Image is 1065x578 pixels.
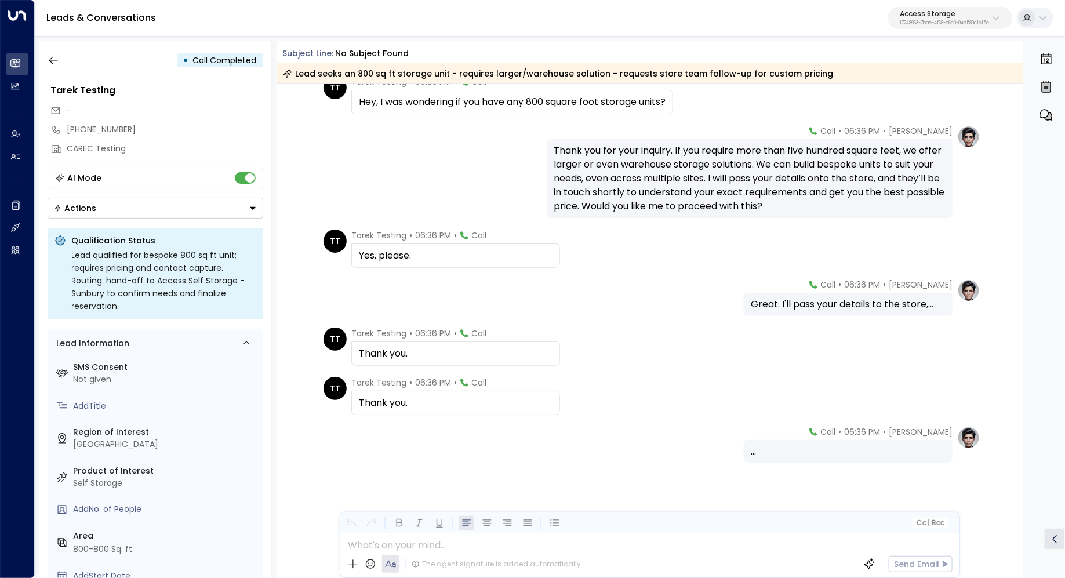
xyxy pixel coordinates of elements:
[889,125,953,137] span: [PERSON_NAME]
[888,7,1012,29] button: Access Storage17248963-7bae-4f68-a6e0-04e589c1c15e
[48,198,263,219] button: Actions
[838,279,841,290] span: •
[900,10,989,17] p: Access Storage
[74,477,259,489] div: Self Storage
[74,503,259,515] div: AddNo. of People
[883,125,886,137] span: •
[74,543,135,555] div: 800-800 Sq. ft.
[51,83,263,97] div: Tarek Testing
[751,297,946,311] div: Great. I'll pass your details to the store,...
[324,76,347,99] div: TT
[928,519,930,527] span: |
[359,396,553,410] div: Thank you.
[415,230,451,241] span: 06:36 PM
[72,235,256,246] p: Qualification Status
[415,328,451,339] span: 06:36 PM
[74,400,259,412] div: AddTitle
[183,50,189,71] div: •
[74,361,259,373] label: SMS Consent
[912,518,949,529] button: Cc|Bcc
[844,125,880,137] span: 06:36 PM
[471,328,486,339] span: Call
[359,347,553,361] div: Thank you.
[74,426,259,438] label: Region of Interest
[351,377,406,388] span: Tarek Testing
[359,95,666,109] div: Hey, I was wondering if you have any 800 square foot storage units?
[751,445,946,459] div: ...
[409,230,412,241] span: •
[74,530,259,542] label: Area
[67,123,263,136] div: [PHONE_NUMBER]
[412,559,581,569] div: The agent signature is added automatically
[554,144,946,213] div: Thank you for your inquiry. If you require more than five hundred square feet, we offer larger or...
[820,125,835,137] span: Call
[351,328,406,339] span: Tarek Testing
[957,279,980,302] img: profile-logo.png
[68,172,102,184] div: AI Mode
[957,426,980,449] img: profile-logo.png
[409,328,412,339] span: •
[883,279,886,290] span: •
[471,377,486,388] span: Call
[844,426,880,438] span: 06:36 PM
[889,279,953,290] span: [PERSON_NAME]
[54,203,97,213] div: Actions
[364,516,379,530] button: Redo
[957,125,980,148] img: profile-logo.png
[351,230,406,241] span: Tarek Testing
[415,377,451,388] span: 06:36 PM
[74,373,259,386] div: Not given
[283,48,334,59] span: Subject Line:
[335,48,409,60] div: No subject found
[72,249,256,312] div: Lead qualified for bespoke 800 sq ft unit; requires pricing and contact capture. Routing: hand-of...
[74,465,259,477] label: Product of Interest
[844,279,880,290] span: 06:36 PM
[820,279,835,290] span: Call
[359,249,553,263] div: Yes, please.
[324,377,347,400] div: TT
[67,143,263,155] div: CAREC Testing
[889,426,953,438] span: [PERSON_NAME]
[820,426,835,438] span: Call
[454,328,457,339] span: •
[324,328,347,351] div: TT
[900,21,989,26] p: 17248963-7bae-4f68-a6e0-04e589c1c15e
[324,230,347,253] div: TT
[883,426,886,438] span: •
[454,377,457,388] span: •
[454,230,457,241] span: •
[74,438,259,450] div: [GEOGRAPHIC_DATA]
[67,104,71,116] span: -
[193,54,257,66] span: Call Completed
[53,337,130,350] div: Lead Information
[48,198,263,219] div: Button group with a nested menu
[838,426,841,438] span: •
[471,230,486,241] span: Call
[409,377,412,388] span: •
[46,11,156,24] a: Leads & Conversations
[838,125,841,137] span: •
[344,516,358,530] button: Undo
[917,519,944,527] span: Cc Bcc
[283,68,834,79] div: Lead seeks an 800 sq ft storage unit - requires larger/warehouse solution - requests store team f...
